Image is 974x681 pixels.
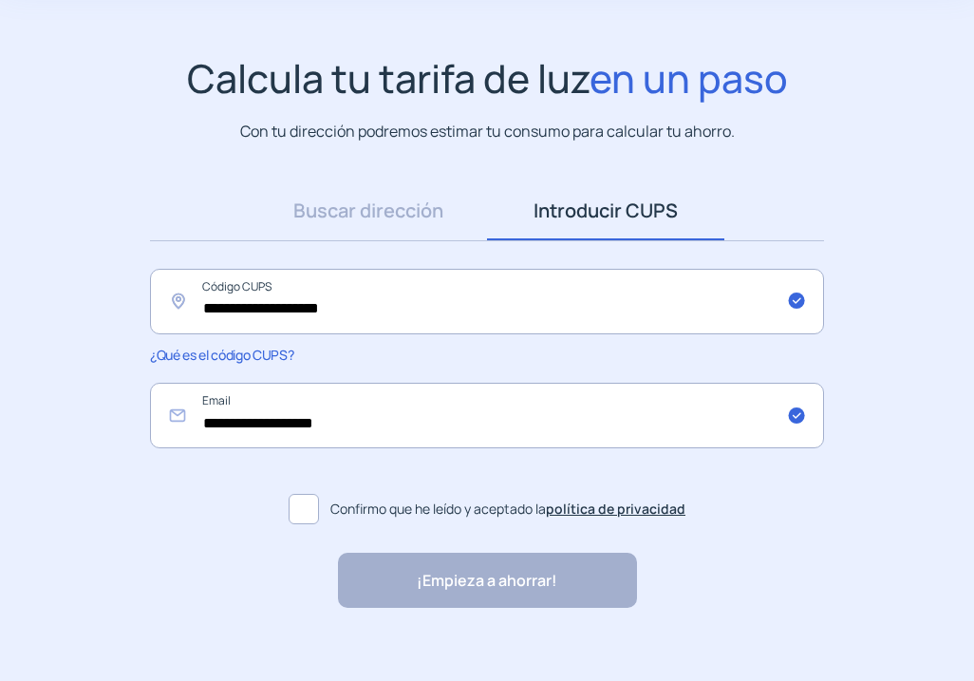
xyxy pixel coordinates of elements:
p: Con tu dirección podremos estimar tu consumo para calcular tu ahorro. [240,120,735,143]
a: política de privacidad [546,500,685,518]
a: Introducir CUPS [487,181,724,240]
span: en un paso [590,51,788,104]
span: Confirmo que he leído y aceptado la [330,499,685,520]
a: Buscar dirección [250,181,487,240]
h1: Calcula tu tarifa de luz [187,55,788,102]
span: ¿Qué es el código CUPS? [150,346,293,364]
